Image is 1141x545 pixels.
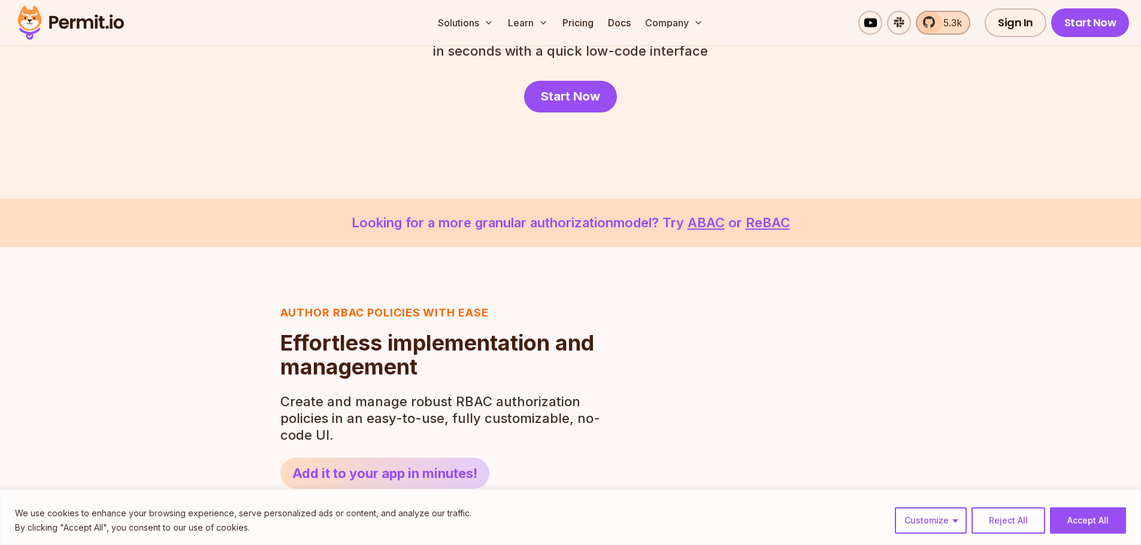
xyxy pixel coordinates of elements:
a: ABAC [688,215,725,230]
a: Docs [603,11,635,35]
a: 5.3k [916,11,970,35]
a: Pricing [558,11,598,35]
span: 5.3k [936,16,962,30]
p: By clicking "Accept All", you consent to our use of cookies. [15,520,471,535]
a: Start Now [524,81,617,112]
h3: Author RBAC POLICIES with EASE [280,305,607,321]
p: Create and manage robust RBAC authorization policies in an easy-to-use, fully customizable, no-co... [280,393,607,443]
button: Customize [895,507,967,534]
button: Learn [503,11,553,35]
h2: Effortless implementation and management [280,331,607,379]
button: Solutions [433,11,498,35]
span: Start Now [541,88,600,105]
button: Accept All [1050,507,1126,534]
a: Add it to your app in minutes! [280,458,489,489]
a: Start Now [1051,8,1130,37]
p: Looking for a more granular authorization model? Try or [29,213,1112,233]
img: Permit logo [12,2,129,43]
p: We use cookies to enhance your browsing experience, serve personalized ads or content, and analyz... [15,506,471,520]
button: Company [640,11,708,35]
button: Reject All [971,507,1045,534]
a: Sign In [985,8,1046,37]
a: ReBAC [746,215,790,230]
